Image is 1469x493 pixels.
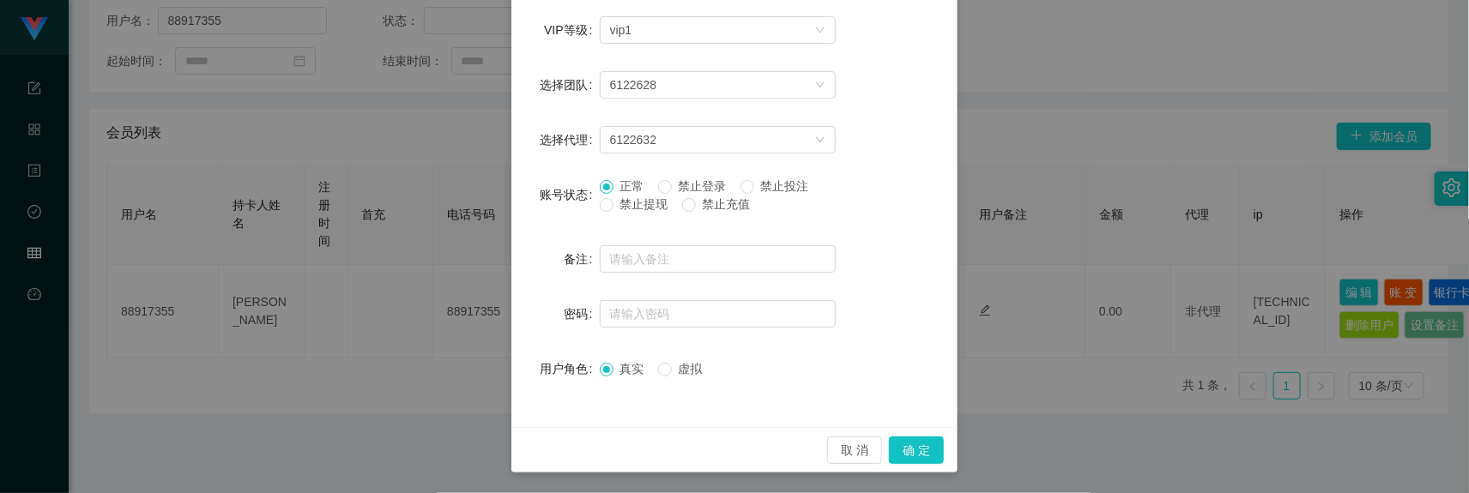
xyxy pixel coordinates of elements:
[696,197,758,211] span: 禁止充值
[610,72,657,98] div: 6122628
[889,436,944,464] button: 确 定
[815,25,825,37] i: 图标: down
[564,252,600,266] label: 备注：
[540,362,600,376] label: 用户角色：
[754,179,816,193] span: 禁止投注
[614,197,675,211] span: 禁止提现
[600,300,836,328] input: 请输入密码
[672,362,710,376] span: 虚拟
[544,23,599,37] label: VIP等级：
[672,179,734,193] span: 禁止登录
[540,78,600,92] label: 选择团队：
[600,245,836,273] input: 请输入备注
[540,133,600,147] label: 选择代理：
[614,179,651,193] span: 正常
[540,188,600,201] label: 账号状态：
[614,362,651,376] span: 真实
[827,436,882,464] button: 取 消
[610,17,632,43] div: vip1
[815,80,825,92] i: 图标: down
[610,127,657,153] div: 6122632
[815,135,825,147] i: 图标: down
[564,307,600,321] label: 密码：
